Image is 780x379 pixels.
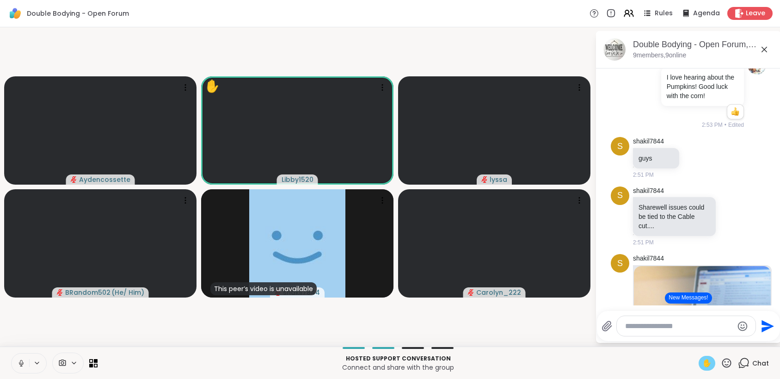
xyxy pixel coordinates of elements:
span: ✋ [702,358,712,369]
div: Double Bodying - Open Forum, [DATE] [633,39,774,50]
p: guys [639,154,674,163]
button: Reactions: like [730,108,740,116]
img: shakil7844 [249,189,345,298]
span: s [617,140,623,153]
span: Agenda [693,9,720,18]
div: Reaction list [727,105,743,119]
span: audio-muted [481,176,488,183]
span: lyssa [490,175,507,184]
span: audio-muted [71,176,77,183]
span: Rules [655,9,673,18]
span: Leave [746,9,765,18]
span: s [617,189,623,202]
span: Aydencossette [79,175,130,184]
span: Double Bodying - Open Forum [27,9,129,18]
div: This peer’s video is unavailable [210,282,317,295]
button: New Messages! [665,292,712,304]
span: audio-muted [57,289,63,296]
a: shakil7844 [633,254,664,263]
span: 2:53 PM [702,121,723,129]
span: Edited [728,121,744,129]
span: audio-muted [468,289,474,296]
a: shakil7844 [633,186,664,196]
p: Hosted support conversation [103,354,693,363]
img: Double Bodying - Open Forum, Sep 08 [603,38,626,61]
a: shakil7844 [633,137,664,146]
span: • [725,121,726,129]
img: ShareWell Logomark [7,6,23,21]
span: s [617,257,623,270]
span: Libby1520 [282,175,313,184]
textarea: Type your message [625,322,733,331]
p: Connect and share with the group [103,363,693,372]
span: Carolyn_222 [476,288,521,297]
p: I love hearing about the Pumpkins! Good luck with the corn! [667,73,738,100]
span: 2:51 PM [633,238,654,247]
span: Chat [752,359,769,368]
button: Send [756,316,777,336]
span: 2:51 PM [633,171,654,179]
p: Sharewell issues could be tied to the Cable cut.... [639,203,710,230]
button: Emoji picker [737,321,748,332]
span: BRandom502 [65,288,111,297]
span: ( He/ Him ) [111,288,144,297]
p: 9 members, 9 online [633,51,686,60]
div: ✋ [205,77,220,95]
